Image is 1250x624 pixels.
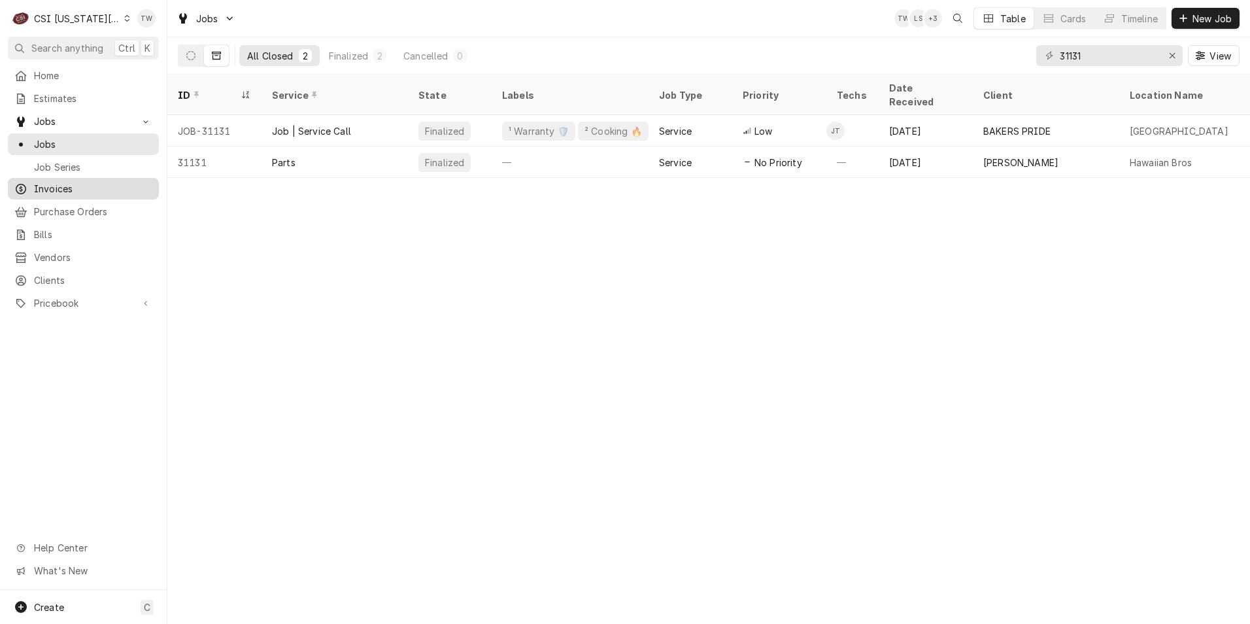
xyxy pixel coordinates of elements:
[1121,12,1158,26] div: Timeline
[1162,45,1183,66] button: Erase input
[8,560,159,581] a: Go to What's New
[8,156,159,178] a: Job Series
[8,37,159,60] button: Search anythingCtrlK
[34,114,133,128] span: Jobs
[12,9,30,27] div: C
[247,49,294,63] div: All Closed
[894,9,913,27] div: TW
[34,228,152,241] span: Bills
[34,541,151,555] span: Help Center
[118,41,135,55] span: Ctrl
[34,182,152,196] span: Invoices
[8,178,159,199] a: Invoices
[301,49,309,63] div: 2
[583,124,643,138] div: ² Cooking 🔥
[8,247,159,268] a: Vendors
[34,251,152,264] span: Vendors
[894,9,913,27] div: Tori Warrick's Avatar
[8,88,159,109] a: Estimates
[1172,8,1240,29] button: New Job
[743,88,813,102] div: Priority
[909,9,928,27] div: LS
[659,156,692,169] div: Service
[8,201,159,222] a: Purchase Orders
[144,41,150,55] span: K
[1060,12,1087,26] div: Cards
[196,12,218,26] span: Jobs
[272,156,296,169] div: Parts
[909,9,928,27] div: Lindy Springer's Avatar
[8,65,159,86] a: Home
[34,602,64,613] span: Create
[1207,49,1234,63] span: View
[879,147,973,178] div: [DATE]
[418,88,481,102] div: State
[1060,45,1158,66] input: Keyword search
[403,49,448,63] div: Cancelled
[924,9,942,27] div: + 3
[889,81,960,109] div: Date Received
[8,269,159,291] a: Clients
[178,88,238,102] div: ID
[983,88,1106,102] div: Client
[424,156,465,169] div: Finalized
[34,273,152,287] span: Clients
[879,115,973,147] div: [DATE]
[8,224,159,245] a: Bills
[1130,124,1228,138] div: [GEOGRAPHIC_DATA]
[34,160,152,174] span: Job Series
[424,124,465,138] div: Finalized
[376,49,384,63] div: 2
[144,600,150,614] span: C
[492,147,649,178] div: —
[34,12,120,26] div: CSI [US_STATE][GEOGRAPHIC_DATA]
[34,137,152,151] span: Jobs
[167,147,262,178] div: 31131
[1190,12,1234,26] span: New Job
[826,122,845,140] div: JT
[826,147,879,178] div: —
[947,8,968,29] button: Open search
[272,124,351,138] div: Job | Service Call
[34,92,152,105] span: Estimates
[1188,45,1240,66] button: View
[983,124,1051,138] div: BAKERS PRIDE
[34,205,152,218] span: Purchase Orders
[329,49,368,63] div: Finalized
[754,124,772,138] span: Low
[754,156,802,169] span: No Priority
[31,41,103,55] span: Search anything
[1130,156,1192,169] div: Hawaiian Bros
[34,296,133,310] span: Pricebook
[837,88,868,102] div: Techs
[456,49,464,63] div: 0
[659,124,692,138] div: Service
[826,122,845,140] div: Jimmy Terrell's Avatar
[137,9,156,27] div: Tori Warrick's Avatar
[8,111,159,132] a: Go to Jobs
[171,8,241,29] a: Go to Jobs
[34,69,152,82] span: Home
[8,537,159,559] a: Go to Help Center
[1000,12,1026,26] div: Table
[8,292,159,314] a: Go to Pricebook
[507,124,570,138] div: ¹ Warranty 🛡️
[167,115,262,147] div: JOB-31131
[983,156,1058,169] div: [PERSON_NAME]
[272,88,395,102] div: Service
[34,564,151,578] span: What's New
[502,88,638,102] div: Labels
[137,9,156,27] div: TW
[659,88,722,102] div: Job Type
[8,133,159,155] a: Jobs
[12,9,30,27] div: CSI Kansas City's Avatar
